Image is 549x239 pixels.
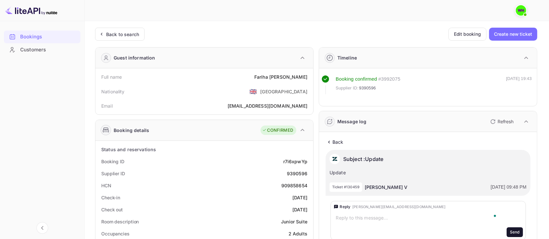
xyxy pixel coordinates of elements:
[254,73,307,80] div: Fariha [PERSON_NAME]
[448,28,486,41] button: Edit booking
[101,102,113,109] div: Email
[336,85,359,91] span: Supplier ID:
[336,215,499,221] textarea: To enrich screen reader interactions, please activate Accessibility in Grammarly extension settings
[106,31,139,38] div: Back to search
[343,154,383,164] p: Subject : Update
[289,230,307,237] div: 2 Adults
[506,75,532,94] div: [DATE] 19:43
[20,46,77,54] div: Customers
[337,118,367,125] div: Message log
[498,118,514,125] p: Refresh
[260,88,307,95] div: [GEOGRAPHIC_DATA]
[510,229,520,235] div: Send
[101,218,139,225] div: Room description
[292,194,307,201] div: [DATE]
[332,184,359,190] p: Ticket #130459
[101,88,125,95] div: Nationality
[114,54,155,61] div: Guest information
[332,139,344,145] p: Back
[4,44,80,56] a: Customers
[491,184,527,191] div: [DATE] 09:48 PM
[20,33,77,41] div: Bookings
[330,169,527,176] p: Update
[516,5,526,16] img: walid harrass
[378,75,401,83] div: # 3992075
[287,170,307,177] div: 9390596
[359,85,376,91] span: 9390596
[4,31,80,43] a: Bookings
[352,204,445,210] div: [PERSON_NAME][EMAIL_ADDRESS][DOMAIN_NAME]
[365,184,407,191] p: [PERSON_NAME] V
[101,194,120,201] div: Check-in
[101,158,124,165] div: Booking ID
[292,206,307,213] div: [DATE]
[101,182,111,189] div: HCN
[5,5,57,16] img: LiteAPI logo
[262,127,293,134] div: CONFIRMED
[101,73,122,80] div: Full name
[101,170,125,177] div: Supplier ID
[101,206,123,213] div: Check out
[281,218,307,225] div: Junior Suite
[336,75,377,83] div: Booking confirmed
[114,127,149,134] div: Booking details
[489,28,537,41] button: Create new ticket
[281,182,307,189] div: 909858654
[340,204,351,210] div: Reply
[249,86,257,97] span: United States
[228,102,307,109] div: [EMAIL_ADDRESS][DOMAIN_NAME]
[283,158,307,165] div: r7i6xpwYp
[101,230,130,237] div: Occupancies
[36,222,48,234] button: Collapse navigation
[330,154,340,164] img: AwvSTEc2VUhQAAAAAElFTkSuQmCC
[101,146,156,153] div: Status and reservations
[337,54,357,61] div: Timeline
[486,116,516,127] button: Refresh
